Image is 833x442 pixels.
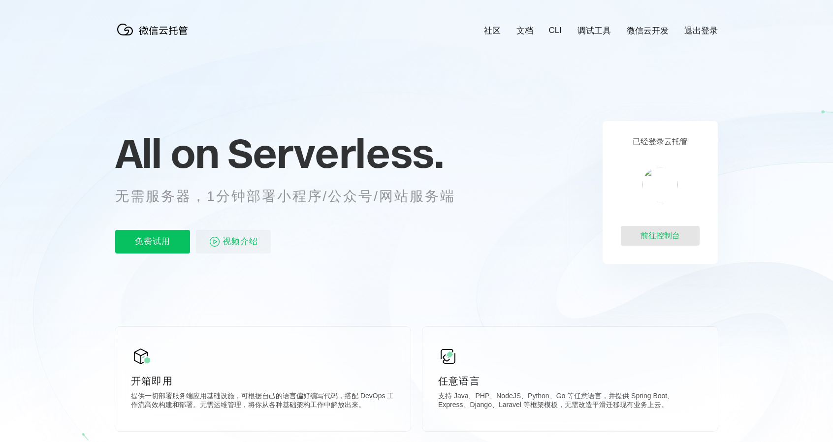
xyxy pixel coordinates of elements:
div: 前往控制台 [621,226,700,246]
span: 视频介绍 [223,230,258,253]
p: 开箱即用 [131,374,395,388]
span: All on [115,128,218,178]
img: video_play.svg [209,236,221,248]
span: Serverless. [227,128,444,178]
a: 退出登录 [684,25,718,36]
p: 免费试用 [115,230,190,253]
p: 支持 Java、PHP、NodeJS、Python、Go 等任意语言，并提供 Spring Boot、Express、Django、Laravel 等框架模板，无需改造平滑迁移现有业务上云。 [438,392,702,411]
p: 提供一切部署服务端应用基础设施，可根据自己的语言偏好编写代码，搭配 DevOps 工作流高效构建和部署。无需运维管理，将你从各种基础架构工作中解放出来。 [131,392,395,411]
a: CLI [549,26,562,35]
p: 已经登录云托管 [633,137,688,147]
a: 微信云开发 [627,25,669,36]
a: 社区 [484,25,501,36]
a: 微信云托管 [115,32,194,41]
img: 微信云托管 [115,20,194,39]
a: 调试工具 [577,25,611,36]
p: 无需服务器，1分钟部署小程序/公众号/网站服务端 [115,187,474,206]
p: 任意语言 [438,374,702,388]
a: 文档 [516,25,533,36]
